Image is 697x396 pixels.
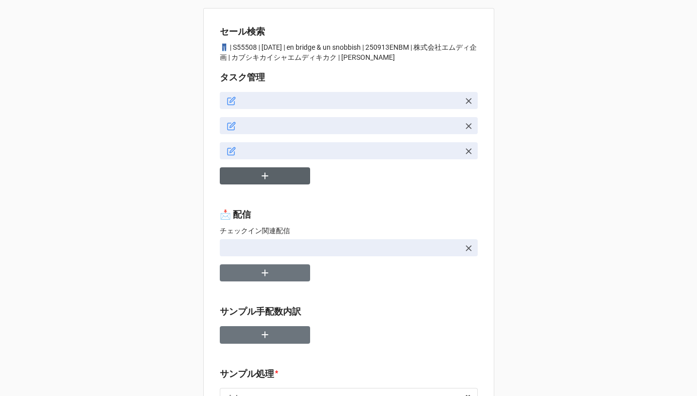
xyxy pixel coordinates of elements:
label: 📩 配信 [220,208,251,222]
label: サンプル手配数内訳 [220,305,301,319]
b: セール検索 [220,26,265,37]
label: タスク管理 [220,70,265,84]
label: サンプル処理 [220,367,274,381]
p: チェックイン関連配信 [220,226,478,236]
p: 👖 | S55508 | [DATE] | en bridge & un snobbish | 250913ENBM | 株式会社エムディ企画 | カブシキカイシャエムディキカク | [PERS... [220,42,478,62]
